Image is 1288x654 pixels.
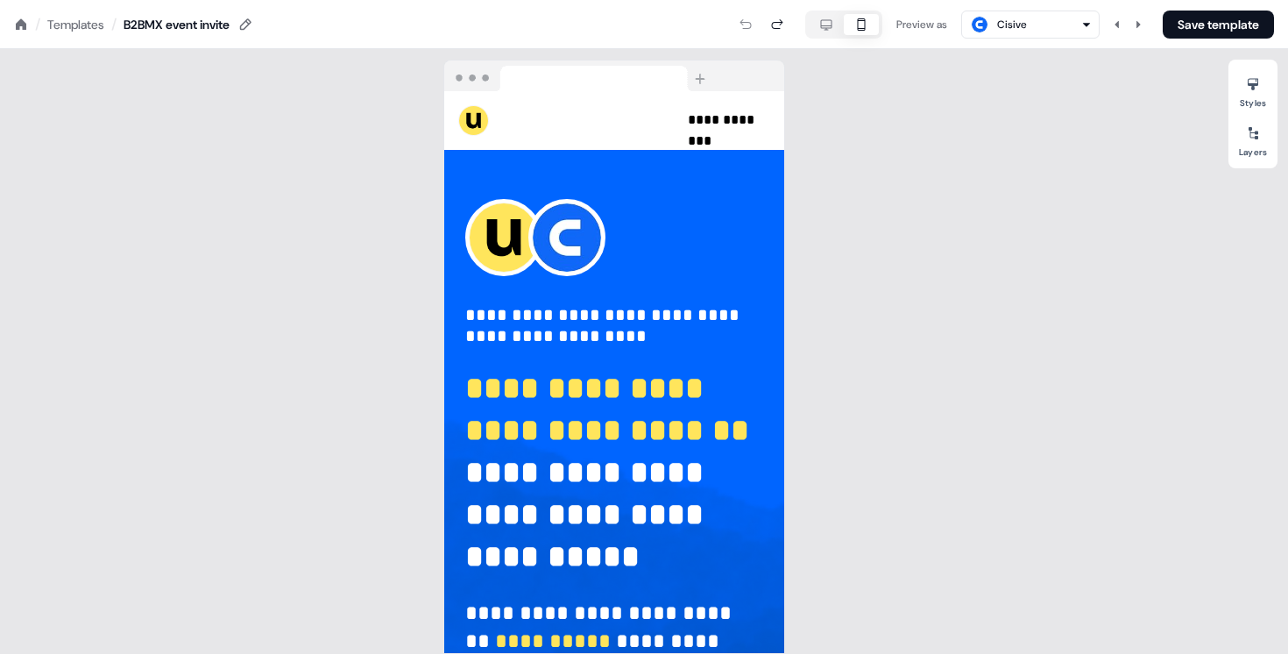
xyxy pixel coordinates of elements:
div: Cisive [997,16,1027,33]
button: Save template [1163,11,1274,39]
button: Layers [1228,119,1277,158]
img: Browser topbar [444,60,713,92]
div: / [35,15,40,34]
div: / [111,15,117,34]
div: B2BMX event invite [124,16,230,33]
button: Cisive [961,11,1100,39]
div: Preview as [896,16,947,33]
a: Templates [47,16,104,33]
button: Styles [1228,70,1277,109]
